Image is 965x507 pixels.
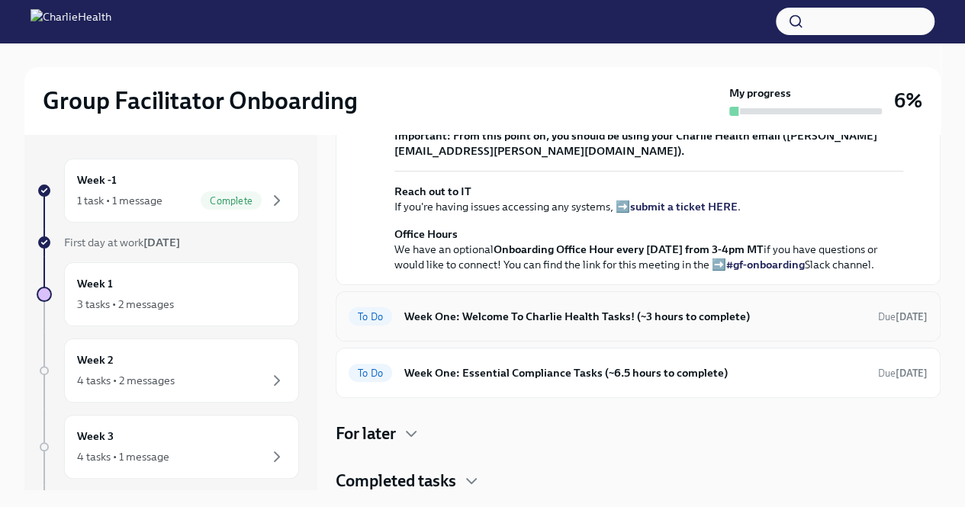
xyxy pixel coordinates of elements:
strong: [DATE] [143,236,180,249]
a: #gf-onboarding [726,258,805,271]
a: To DoWeek One: Welcome To Charlie Health Tasks! (~3 hours to complete)Due[DATE] [349,304,928,329]
h3: 6% [894,87,922,114]
h6: Week -1 [77,172,117,188]
strong: Reach out to IT [394,185,471,198]
h2: Group Facilitator Onboarding [43,85,358,116]
span: October 20th, 2025 10:00 [878,366,928,380]
h6: Week 1 [77,275,113,292]
img: CharlieHealth [31,9,111,34]
span: First day at work [64,236,180,249]
a: Week 24 tasks • 2 messages [37,339,299,403]
h6: Week 2 [77,351,114,368]
div: For later [336,422,941,445]
p: If you're having issues accessing any systems, ➡️ . [394,184,903,214]
div: 4 tasks • 1 message [77,449,169,464]
span: October 20th, 2025 10:00 [878,310,928,324]
a: submit a ticket HERE [630,200,738,213]
h4: Completed tasks [336,470,456,493]
div: Completed tasks [336,470,941,493]
div: 4 tasks • 2 messages [77,373,175,388]
strong: Important: [394,129,451,143]
p: We have an optional if you have questions or would like to connect! You can find the link for thi... [394,226,903,272]
h6: Week One: Welcome To Charlie Health Tasks! (~3 hours to complete) [404,308,866,325]
span: Due [878,311,928,322]
strong: Onboarding Office Hour every [DATE] from 3-4pm MT [494,242,764,256]
a: Week 13 tasks • 2 messages [37,262,299,326]
strong: Office Hours [394,227,458,241]
a: First day at work[DATE] [37,235,299,250]
strong: [DATE] [896,367,928,379]
a: Week 34 tasks • 1 message [37,415,299,479]
span: Complete [201,195,262,207]
h6: Week 3 [77,428,114,444]
span: Due [878,367,928,379]
strong: My progress [729,85,791,101]
div: 1 task • 1 message [77,193,162,208]
h4: For later [336,422,396,445]
h6: Week One: Essential Compliance Tasks (~6.5 hours to complete) [404,364,866,381]
a: Week -11 task • 1 messageComplete [37,159,299,223]
a: To DoWeek One: Essential Compliance Tasks (~6.5 hours to complete)Due[DATE] [349,361,928,385]
span: To Do [349,367,392,379]
div: 3 tasks • 2 messages [77,297,174,312]
strong: [DATE] [896,311,928,322]
span: To Do [349,311,392,322]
